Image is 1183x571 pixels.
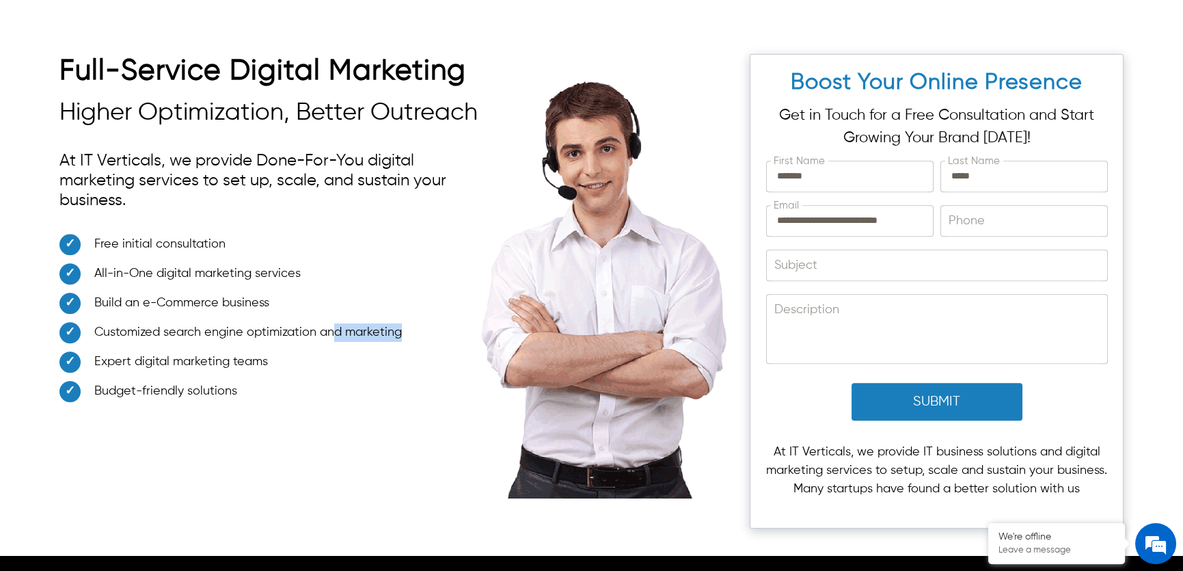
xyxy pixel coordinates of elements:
[998,545,1115,556] p: Leave a message
[766,443,1108,499] p: At IT Verticals, we provide IT business solutions and digital marketing services to setup, scale ...
[59,144,485,217] p: At IT Verticals, we provide Done-For-You digital marketing services to set up, scale, and sustain...
[766,105,1108,150] p: Get in Touch for a Free Consultation and Start Growing Your Brand [DATE]!
[59,98,485,128] h3: Higher Optimization, Better Outreach
[94,265,301,283] span: All-in-One digital marketing services
[94,323,402,342] span: Customized search engine optimization and marketing
[59,54,485,95] h2: Full-Service Digital Marketing
[7,373,260,421] textarea: Type your message and click 'Submit'
[71,77,230,94] div: Leave a message
[94,359,104,367] img: salesiqlogo_leal7QplfZFryJ6FIlVepeu7OftD7mt8q6exU6-34PB8prfIgodN67KcxXM9Y7JQ_.png
[107,358,174,368] em: Driven by SalesIQ
[94,382,237,401] span: Budget-friendly solutions
[94,353,268,371] span: Expert digital marketing teams
[94,294,269,313] span: Build an e-Commerce business
[94,235,226,254] span: Free initial consultation
[758,62,1116,104] h2: Boost Your Online Presence
[224,7,257,40] div: Minimize live chat window
[200,421,248,440] em: Submit
[998,531,1115,543] div: We're offline
[29,172,239,310] span: We are offline. Please leave us a message.
[852,383,1022,421] button: Submit
[23,82,57,90] img: logo_Zg8I0qSkbAqR2WFHt3p6CTuqpyXMFPubPcD2OT02zFN43Cy9FUNNG3NEPhM_Q1qe_.png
